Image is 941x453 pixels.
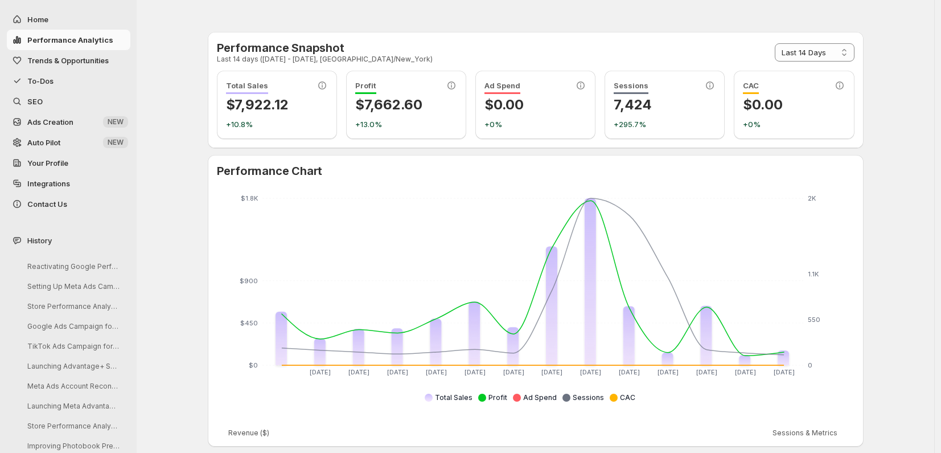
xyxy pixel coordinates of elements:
p: +10.8% [226,119,328,130]
button: TikTok Ads Campaign for Best Product [18,337,126,355]
p: 7,424 [614,96,716,114]
button: Ads Creation [7,112,130,132]
p: +295.7% [614,119,716,130]
span: Ads Creation [27,117,73,126]
h2: Performance Snapshot [217,41,433,55]
tspan: [DATE] [348,368,369,376]
p: +0% [743,119,845,130]
span: NEW [108,117,124,126]
h2: Performance Chart [217,164,854,178]
tspan: $0 [249,361,258,369]
a: Integrations [7,173,130,194]
button: Trends & Opportunities [7,50,130,71]
a: Auto Pilot [7,132,130,153]
button: Contact Us [7,194,130,214]
a: Your Profile [7,153,130,173]
button: Google Ads Campaign for Shopify Product [18,317,126,335]
a: SEO [7,91,130,112]
tspan: 550 [808,316,820,324]
tspan: [DATE] [387,368,408,376]
button: Launching Advantage+ Shopping Campaign on Meta [18,357,126,375]
tspan: [DATE] [773,368,794,376]
button: Store Performance Analysis and Suggestions [18,417,126,435]
span: Performance Analytics [27,35,113,44]
span: Revenue ($) [228,428,269,438]
p: Last 14 days ([DATE] - [DATE], [GEOGRAPHIC_DATA]/New_York) [217,55,433,64]
span: Home [27,15,48,24]
tspan: 1.1K [808,270,819,278]
button: Reactivating Google Performance Max Campaign [18,258,126,275]
button: Meta Ads Account Reconnection & Audit [18,377,126,395]
button: To-Dos [7,71,130,91]
tspan: 0 [808,361,812,369]
p: +13.0% [355,119,457,130]
button: Launching Meta Advantage+ Shopping Campaign [18,397,126,415]
span: Ad Spend [523,393,557,402]
span: Total Sales [226,81,268,94]
tspan: [DATE] [619,368,640,376]
p: +0% [484,119,586,130]
button: Performance Analytics [7,30,130,50]
tspan: $450 [240,319,258,327]
span: CAC [620,393,635,402]
span: History [27,235,52,246]
p: $0.00 [484,96,586,114]
span: Profit [488,393,507,402]
span: SEO [27,97,43,106]
p: $7,662.60 [355,96,457,114]
span: Ad Spend [484,81,520,94]
span: Trends & Opportunities [27,56,109,65]
button: Home [7,9,130,30]
p: $7,922.12 [226,96,328,114]
tspan: $900 [240,277,258,285]
span: Your Profile [27,158,68,168]
span: Sessions [573,393,604,402]
span: Auto Pilot [27,138,60,147]
button: Store Performance Analysis and Recommendations [18,297,126,315]
span: To-Dos [27,76,54,85]
span: CAC [743,81,759,94]
tspan: [DATE] [464,368,485,376]
tspan: [DATE] [580,368,601,376]
span: Profit [355,81,376,94]
span: Total Sales [435,393,472,402]
tspan: [DATE] [310,368,331,376]
p: $0.00 [743,96,845,114]
tspan: [DATE] [425,368,446,376]
span: Integrations [27,179,70,188]
span: NEW [108,138,124,147]
button: Setting Up Meta Ads Campaign [18,277,126,295]
tspan: [DATE] [696,368,717,376]
tspan: $1.8K [241,194,258,202]
tspan: 2K [808,194,816,202]
span: Contact Us [27,199,67,209]
tspan: [DATE] [658,368,679,376]
tspan: [DATE] [541,368,562,376]
span: Sessions [614,81,648,94]
tspan: [DATE] [734,368,755,376]
tspan: [DATE] [503,368,524,376]
span: Sessions & Metrics [772,428,837,438]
